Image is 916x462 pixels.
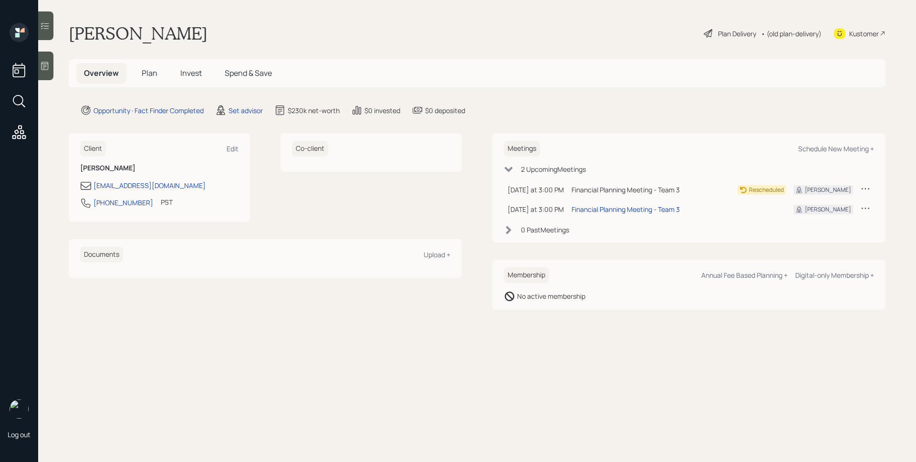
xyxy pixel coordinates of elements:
div: Annual Fee Based Planning + [701,271,788,280]
h6: Meetings [504,141,540,157]
div: [DATE] at 3:00 PM [508,204,564,214]
div: [PHONE_NUMBER] [94,198,153,208]
div: $0 deposited [425,105,465,115]
div: [DATE] at 3:00 PM [508,185,564,195]
div: $0 invested [364,105,400,115]
div: 2 Upcoming Meeting s [521,164,586,174]
div: Rescheduled [749,186,784,194]
div: Log out [8,430,31,439]
h6: Membership [504,267,549,283]
span: Overview [84,68,119,78]
div: Upload + [424,250,450,259]
div: [PERSON_NAME] [805,205,851,214]
span: Invest [180,68,202,78]
div: Edit [227,144,239,153]
span: Spend & Save [225,68,272,78]
img: james-distasi-headshot.png [10,399,29,419]
h1: [PERSON_NAME] [69,23,208,44]
div: $230k net-worth [288,105,340,115]
div: No active membership [517,291,585,301]
div: Financial Planning Meeting - Team 3 [572,185,730,195]
div: Kustomer [849,29,879,39]
h6: Documents [80,247,123,262]
div: Digital-only Membership + [795,271,874,280]
div: 0 Past Meeting s [521,225,569,235]
div: Financial Planning Meeting - Team 3 [572,204,680,214]
h6: [PERSON_NAME] [80,164,239,172]
h6: Client [80,141,106,157]
div: [PERSON_NAME] [805,186,851,194]
div: Set advisor [229,105,263,115]
div: Opportunity · Fact Finder Completed [94,105,204,115]
div: Schedule New Meeting + [798,144,874,153]
div: PST [161,197,173,207]
div: [EMAIL_ADDRESS][DOMAIN_NAME] [94,180,206,190]
h6: Co-client [292,141,328,157]
div: Plan Delivery [718,29,756,39]
div: • (old plan-delivery) [761,29,822,39]
span: Plan [142,68,157,78]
